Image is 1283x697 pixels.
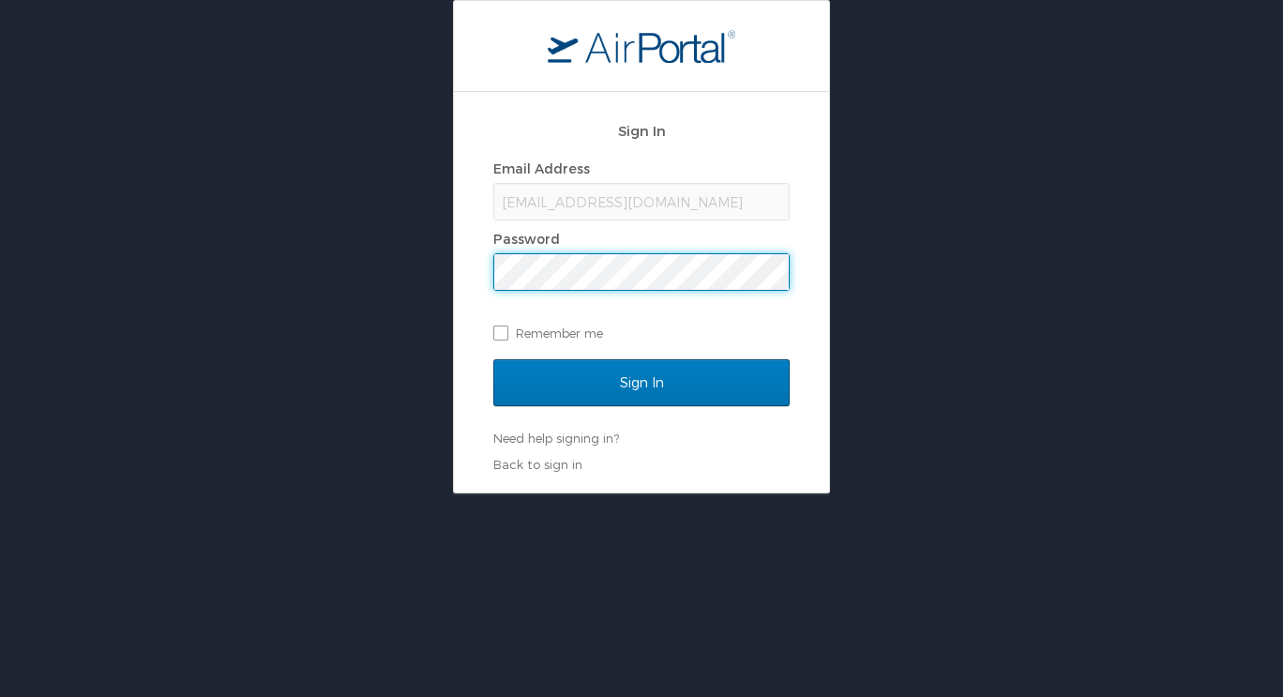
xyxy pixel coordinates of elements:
[493,457,582,472] a: Back to sign in
[493,319,790,347] label: Remember me
[493,231,560,247] label: Password
[493,120,790,142] h2: Sign In
[493,359,790,406] input: Sign In
[493,431,619,446] a: Need help signing in?
[493,160,590,176] label: Email Address
[548,29,735,63] img: logo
